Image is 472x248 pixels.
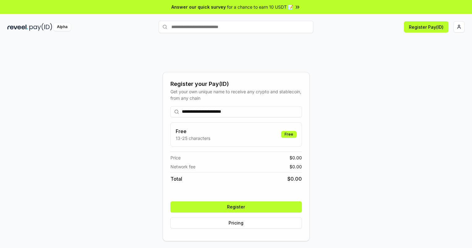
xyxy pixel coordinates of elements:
[170,88,302,101] div: Get your own unique name to receive any crypto and stablecoin, from any chain
[287,175,302,183] span: $ 0.00
[281,131,297,138] div: Free
[227,4,293,10] span: for a chance to earn 10 USDT 📝
[404,21,448,32] button: Register Pay(ID)
[290,154,302,161] span: $ 0.00
[54,23,71,31] div: Alpha
[176,135,210,141] p: 13-25 characters
[170,154,181,161] span: Price
[290,163,302,170] span: $ 0.00
[170,217,302,229] button: Pricing
[7,23,28,31] img: reveel_dark
[171,4,226,10] span: Answer our quick survey
[170,201,302,212] button: Register
[29,23,52,31] img: pay_id
[176,128,210,135] h3: Free
[170,80,302,88] div: Register your Pay(ID)
[170,175,182,183] span: Total
[170,163,195,170] span: Network fee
